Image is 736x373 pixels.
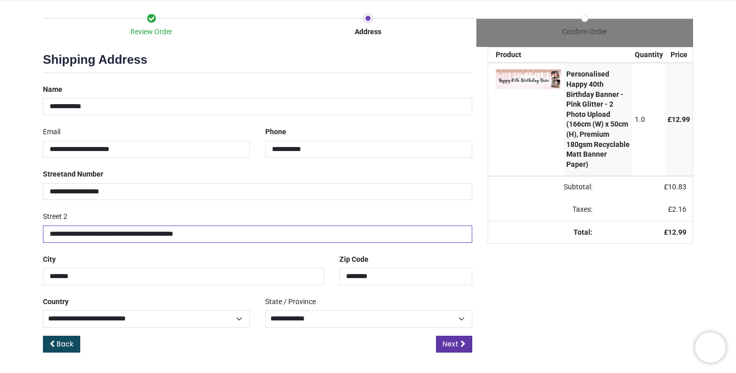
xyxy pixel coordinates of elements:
[43,51,472,73] h2: Shipping Address
[635,115,663,125] div: 1.0
[476,27,693,37] div: Confirm Order
[260,27,476,37] div: Address
[668,183,686,191] span: 10.83
[668,228,686,236] span: 12.99
[664,183,686,191] span: £
[488,176,599,198] td: Subtotal:
[57,339,74,349] span: Back
[496,69,561,89] img: Jt5buAAAABklEQVQDABsR7+K7fB7AAAAAAElFTkSuQmCC
[566,70,630,168] strong: Personalised Happy 40th Birthday Banner - Pink Glitter - 2 Photo Upload (166cm (W) x 50cm (H), Pr...
[43,336,80,353] a: Back
[43,293,68,311] label: Country
[488,198,599,221] td: Taxes:
[63,170,103,178] span: and Number
[665,47,693,63] th: Price
[664,228,686,236] strong: £
[43,81,62,98] label: Name
[668,205,686,213] span: £
[43,208,67,226] label: Street 2
[265,123,286,141] label: Phone
[672,205,686,213] span: 2.16
[672,115,690,123] span: 12.99
[43,251,56,268] label: City
[443,339,458,349] span: Next
[573,228,592,236] strong: Total:
[695,332,726,363] iframe: Brevo live chat
[43,27,260,37] div: Review Order
[265,293,316,311] label: State / Province
[632,47,665,63] th: Quantity
[43,166,103,183] label: Street
[43,123,60,141] label: Email
[339,251,369,268] label: Zip Code
[436,336,472,353] a: Next
[488,47,564,63] th: Product
[668,115,690,123] span: £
